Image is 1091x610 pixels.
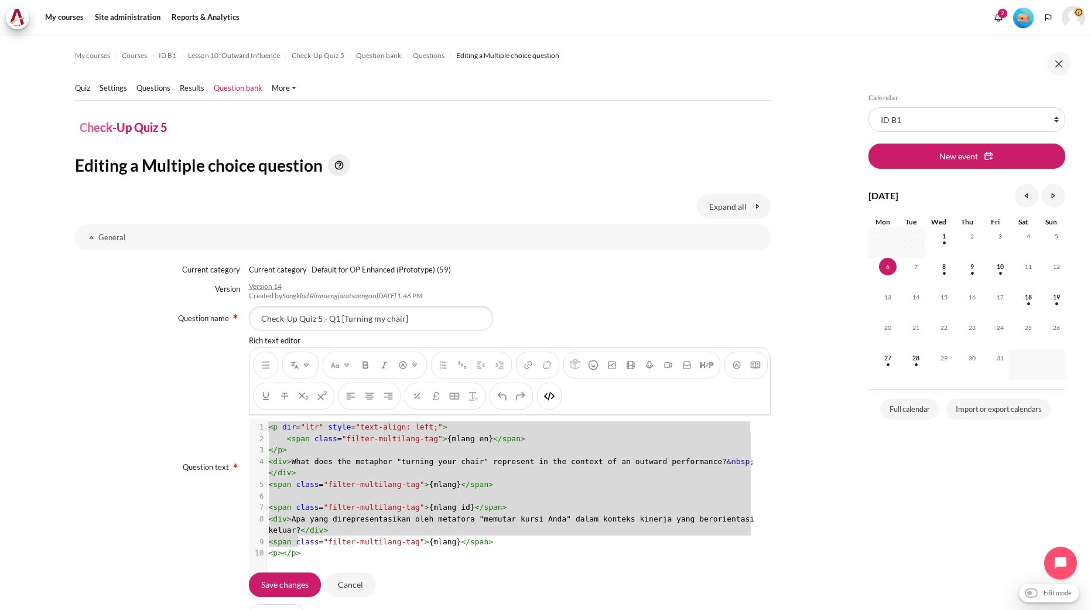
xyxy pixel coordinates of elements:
[231,312,240,319] span: Required
[167,6,244,29] a: Reports & Analytics
[292,49,344,63] a: Check-Up Quiz 5
[269,468,278,477] span: </
[296,537,319,546] span: class
[490,355,509,376] button: Indent
[493,434,502,443] span: </
[269,480,273,489] span: <
[323,537,424,546] span: "filter-multilang-tag"
[249,421,266,433] div: 1
[746,355,765,376] button: Screenreader helper
[879,288,897,306] span: 13
[540,386,559,407] button: HTML
[269,548,273,557] span: <
[273,480,291,489] span: span
[991,319,1009,336] span: 24
[310,526,323,534] span: div
[1039,9,1057,26] button: Languages
[907,319,925,336] span: 21
[269,537,494,546] span: = {mlang}
[678,355,696,376] button: Manage files
[584,355,603,376] button: Emoji picker
[868,189,898,203] h4: [DATE]
[278,445,282,454] span: p
[287,514,292,523] span: >
[426,386,445,407] button: Insert character
[136,83,170,94] a: Questions
[453,355,471,376] button: Ordered list
[935,227,953,245] span: 1
[963,258,981,275] span: 9
[188,50,280,61] span: Lesson 10: Outward Influence
[183,462,229,472] label: Question text
[249,359,768,400] div: You are now on another row of the editor's toolbar, where there are more buttons.
[326,154,353,176] a: Help
[249,456,266,468] div: 4
[868,93,1065,103] h5: Calendar
[249,536,266,548] div: 9
[122,50,147,61] span: Courses
[502,503,507,512] span: >
[249,513,266,525] div: 8
[939,150,978,162] span: New event
[356,49,401,63] a: Question bank
[434,355,453,376] button: Unordered list
[356,50,401,61] span: Question bank
[963,227,981,245] span: 2
[41,6,88,29] a: My courses
[640,355,659,376] button: Record audio
[215,284,240,295] label: Version
[249,479,266,490] div: 5
[300,422,323,431] span: "ltr"
[408,386,426,407] button: Equation editor
[273,537,291,546] span: span
[998,9,1007,18] div: 2
[456,50,559,61] span: Editing a Multiple choice question
[292,548,296,557] span: p
[269,514,273,523] span: <
[991,349,1009,367] span: 31
[946,399,1051,420] a: Import or export calendars
[1048,227,1065,245] span: 5
[296,503,319,512] span: class
[292,468,296,477] span: >
[328,422,351,431] span: style
[269,503,507,512] span: = {mlang id}
[935,349,953,367] span: 29
[341,386,360,407] button: Left align
[379,386,398,407] button: Right align
[1020,227,1037,245] span: 4
[296,480,319,489] span: class
[868,144,1065,168] button: New event
[273,457,286,466] span: div
[269,537,273,546] span: <
[256,386,275,407] button: Underline [Ctrl + u]
[75,50,110,61] span: My courses
[282,291,368,300] em: Songklod Riraroengjaratsaeng
[296,548,300,557] span: >
[269,422,447,431] span: = =
[697,194,771,219] a: Expand all
[1048,294,1065,301] a: Sunday, 19 October events
[511,386,530,407] button: Redo [Ctrl + y]
[461,537,470,546] span: </
[1013,6,1034,28] div: Level #1
[538,355,556,376] button: Unlink
[9,9,26,26] img: Architeck
[273,548,278,557] span: p
[6,6,35,29] a: Architeck Architeck
[249,291,422,300] a: Created by on
[249,282,282,291] u: Version 14
[493,386,511,407] button: Undo [Ctrl + z]
[182,264,240,276] label: Current category
[178,313,229,323] label: Question name
[377,291,422,300] em: [DATE] 1:46 PM
[990,9,1007,26] div: Show notification window with 2 new notifications
[1048,288,1065,306] span: 19
[75,49,110,63] a: My courses
[313,386,331,407] button: Superscript
[484,503,502,512] span: span
[963,349,981,367] span: 30
[868,93,1065,422] section: Blocks
[75,83,90,94] a: Quiz
[1020,258,1037,275] span: 11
